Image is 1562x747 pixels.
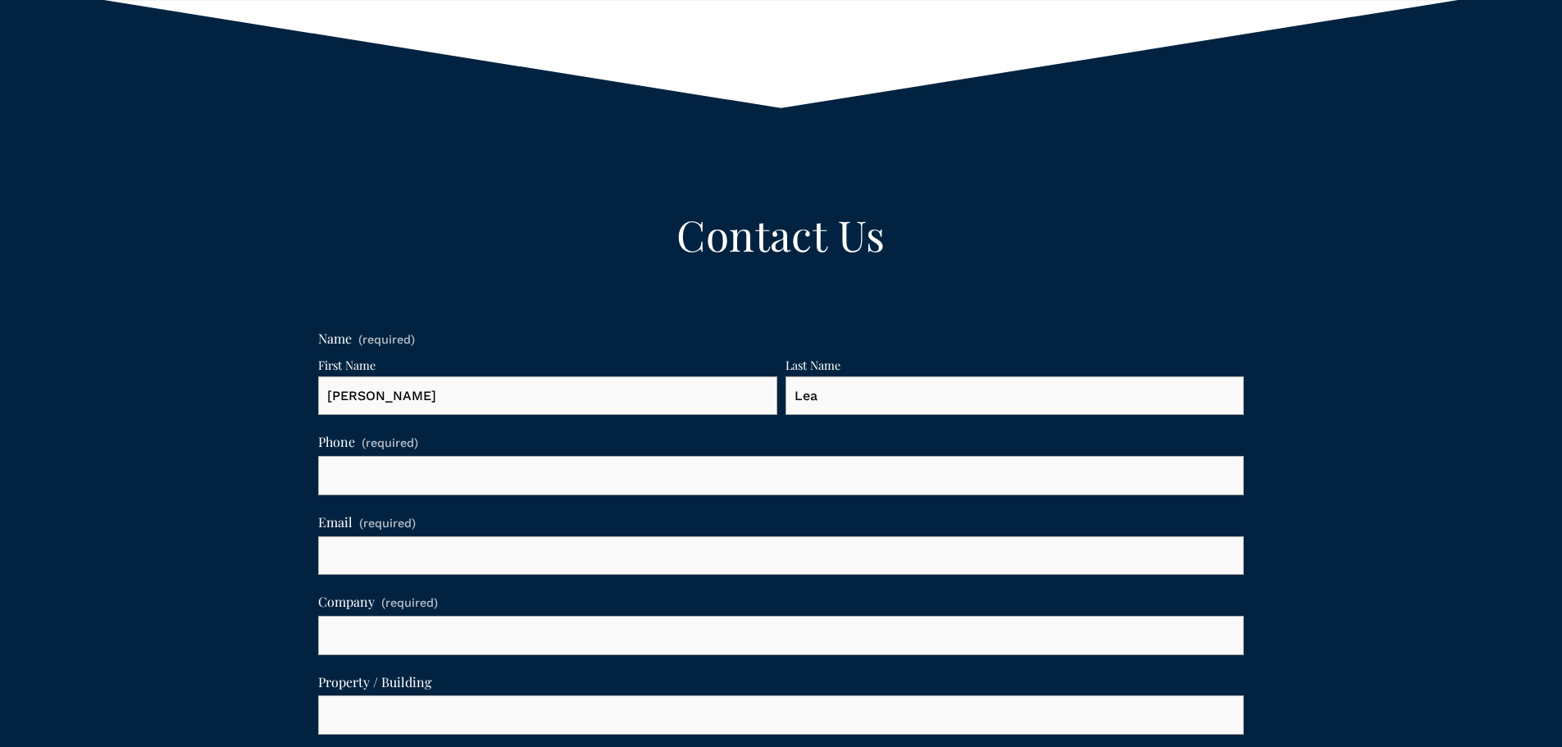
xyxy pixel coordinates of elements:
[786,356,1245,376] div: Last Name
[610,212,952,257] h2: Contact Us
[318,356,777,376] div: First Name
[318,328,352,349] span: Name
[359,514,416,533] span: (required)
[358,334,415,345] span: (required)
[318,512,353,533] span: Email
[318,591,375,613] span: Company
[381,594,438,613] span: (required)
[362,437,418,449] span: (required)
[318,431,355,453] span: Phone
[318,672,431,693] span: Property / Building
